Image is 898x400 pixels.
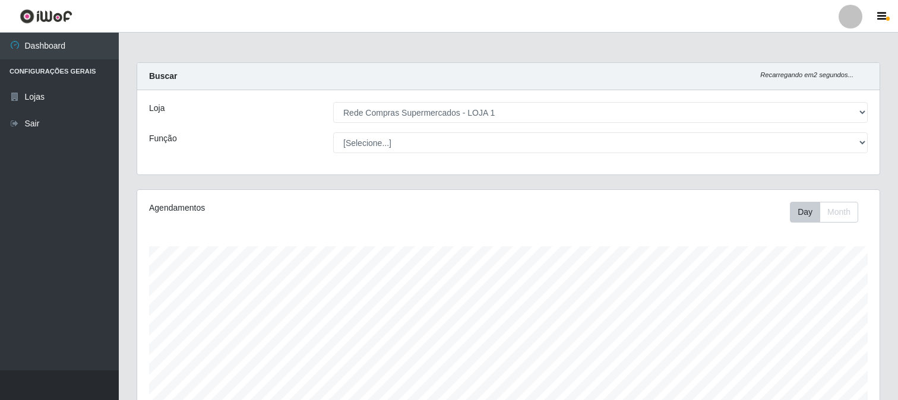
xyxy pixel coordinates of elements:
div: Agendamentos [149,202,438,214]
div: Toolbar with button groups [790,202,868,223]
i: Recarregando em 2 segundos... [760,71,853,78]
strong: Buscar [149,71,177,81]
div: First group [790,202,858,223]
img: CoreUI Logo [20,9,72,24]
button: Month [820,202,858,223]
label: Função [149,132,177,145]
button: Day [790,202,820,223]
label: Loja [149,102,165,115]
